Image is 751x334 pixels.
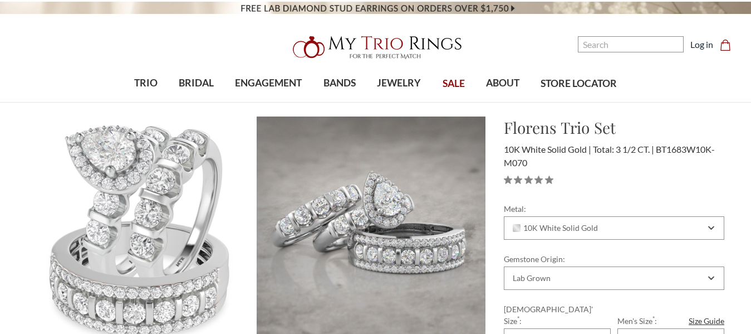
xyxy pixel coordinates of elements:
[541,76,617,91] span: STORE LOCATOR
[140,101,151,103] button: submenu toggle
[323,76,356,90] span: BANDS
[443,76,465,91] span: SALE
[224,65,312,101] a: ENGAGEMENT
[720,38,738,51] a: Cart with 0 items
[486,76,519,90] span: ABOUT
[504,303,611,327] label: [DEMOGRAPHIC_DATA]' Size :
[366,65,431,101] a: JEWELRY
[394,101,405,103] button: submenu toggle
[497,101,508,103] button: submenu toggle
[134,76,158,90] span: TRIO
[720,40,731,51] svg: cart.cart_preview
[431,66,475,102] a: SALE
[168,65,224,101] a: BRIDAL
[504,203,724,215] label: Metal:
[504,267,724,290] div: Combobox
[504,116,724,139] h1: Florens Trio Set
[218,30,533,65] a: My Trio Rings
[287,30,465,65] img: My Trio Rings
[475,65,530,101] a: ABOUT
[334,101,345,103] button: submenu toggle
[530,66,627,102] a: STORE LOCATOR
[689,315,724,327] a: Size Guide
[179,76,214,90] span: BRIDAL
[191,101,202,103] button: submenu toggle
[593,144,654,154] span: Total: 3 1/2 CT.
[263,101,274,103] button: submenu toggle
[513,274,551,283] div: Lab Grown
[617,315,724,327] label: Men's Size :
[124,65,168,101] a: TRIO
[504,253,724,265] label: Gemstone Origin:
[313,65,366,101] a: BANDS
[578,36,684,52] input: Search
[513,224,598,233] span: 10K White Solid Gold
[504,144,591,154] span: 10K White Solid Gold
[504,216,724,240] div: Combobox
[235,76,302,90] span: ENGAGEMENT
[377,76,421,90] span: JEWELRY
[690,38,713,51] a: Log in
